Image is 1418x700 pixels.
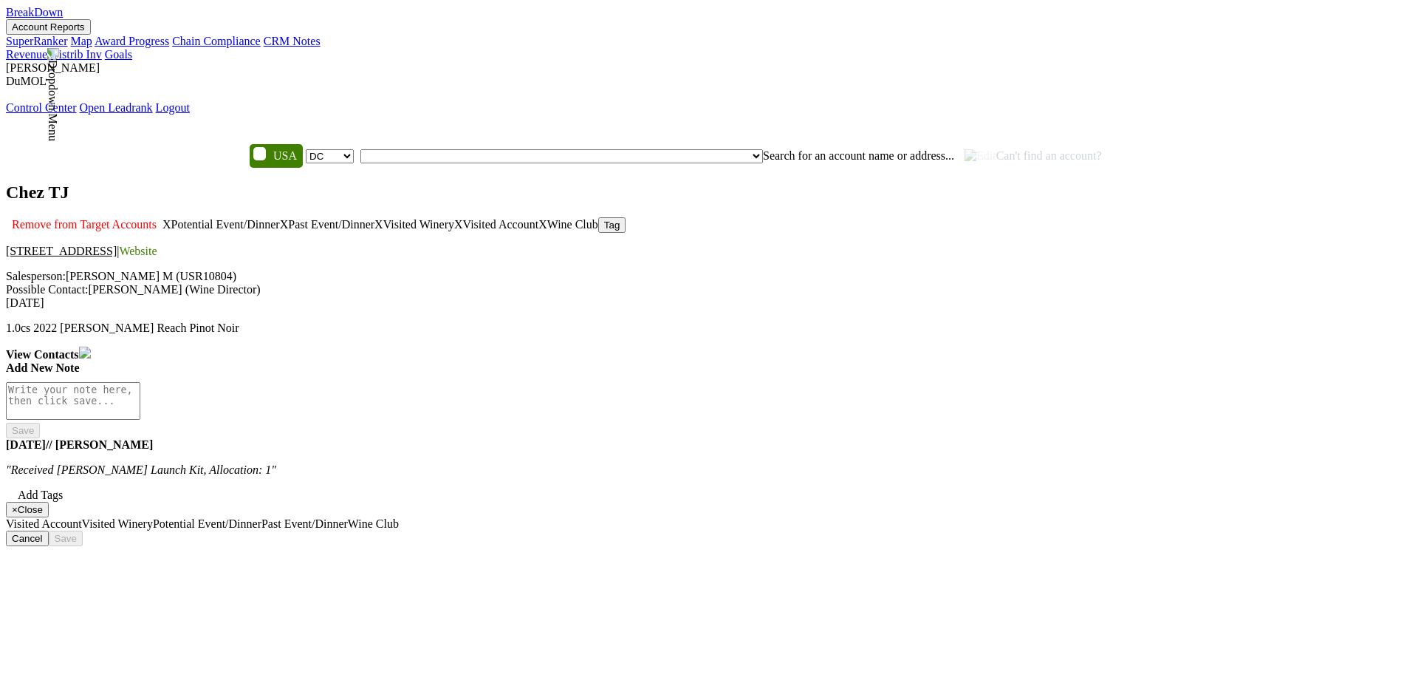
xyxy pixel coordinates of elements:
[6,48,47,61] a: Revenue
[6,183,1412,203] h2: Chez TJ
[6,75,47,87] span: DuMOL
[374,218,454,231] span: Visited Winery
[280,218,289,231] span: X
[348,517,399,530] span: Wine Club
[6,517,82,530] span: Visited Account
[374,218,383,231] span: X
[95,35,169,47] a: Award Progress
[6,245,117,257] span: [STREET_ADDRESS]
[6,35,1412,48] div: Account Reports
[6,6,63,18] a: BreakDown
[18,489,1412,502] div: Add Tags
[598,217,626,233] button: Tag
[6,502,49,517] button: Close
[172,35,261,47] a: Chain Compliance
[6,348,79,361] b: View Contacts
[162,218,280,231] span: Potential Event/Dinner
[6,438,153,451] b: [DATE] // [PERSON_NAME]
[965,149,1102,162] span: Can't find an account?
[264,35,321,47] a: CRM Notes
[454,218,463,231] span: X
[12,218,157,231] span: Remove from Target Accounts
[82,517,153,530] span: Visited Winery
[12,504,18,515] span: ×
[538,218,547,231] span: X
[162,218,171,231] span: X
[6,463,276,476] em: " Received [PERSON_NAME] Launch Kit, Allocation: 1 "
[280,218,374,231] span: Past Event/Dinner
[261,517,348,530] span: Past Event/Dinner
[965,149,996,163] img: Edit
[6,283,1412,296] div: Possible Contact: [PERSON_NAME] (Wine Director)
[71,35,92,47] a: Map
[6,245,1412,258] p: |
[6,270,1412,283] div: Salesperson: [PERSON_NAME] M (USR10804)
[46,48,59,141] img: Dropdown Menu
[6,361,80,374] b: Add New Note
[6,322,1412,335] p: 1.0 cs 2022 [PERSON_NAME] Reach Pinot Noir
[18,504,43,515] span: Close
[763,149,954,162] span: Search for an account name or address...
[6,101,77,114] a: Control Center
[105,48,132,61] a: Goals
[454,218,538,231] span: Visited Account
[6,61,1412,75] div: [PERSON_NAME]
[6,531,49,546] button: Cancel
[119,245,157,257] a: Website
[49,531,83,546] button: Save
[156,101,190,114] a: Logout
[6,35,68,47] a: SuperRanker
[80,101,153,114] a: Open Leadrank
[6,296,1412,310] div: [DATE]
[6,101,1412,115] div: Dropdown Menu
[50,48,102,61] a: Distrib Inv
[79,347,91,359] img: arrow_right.svg
[538,218,598,231] span: Wine Club
[153,517,261,530] span: Potential Event/Dinner
[6,19,91,35] button: Account Reports
[6,423,40,438] button: Save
